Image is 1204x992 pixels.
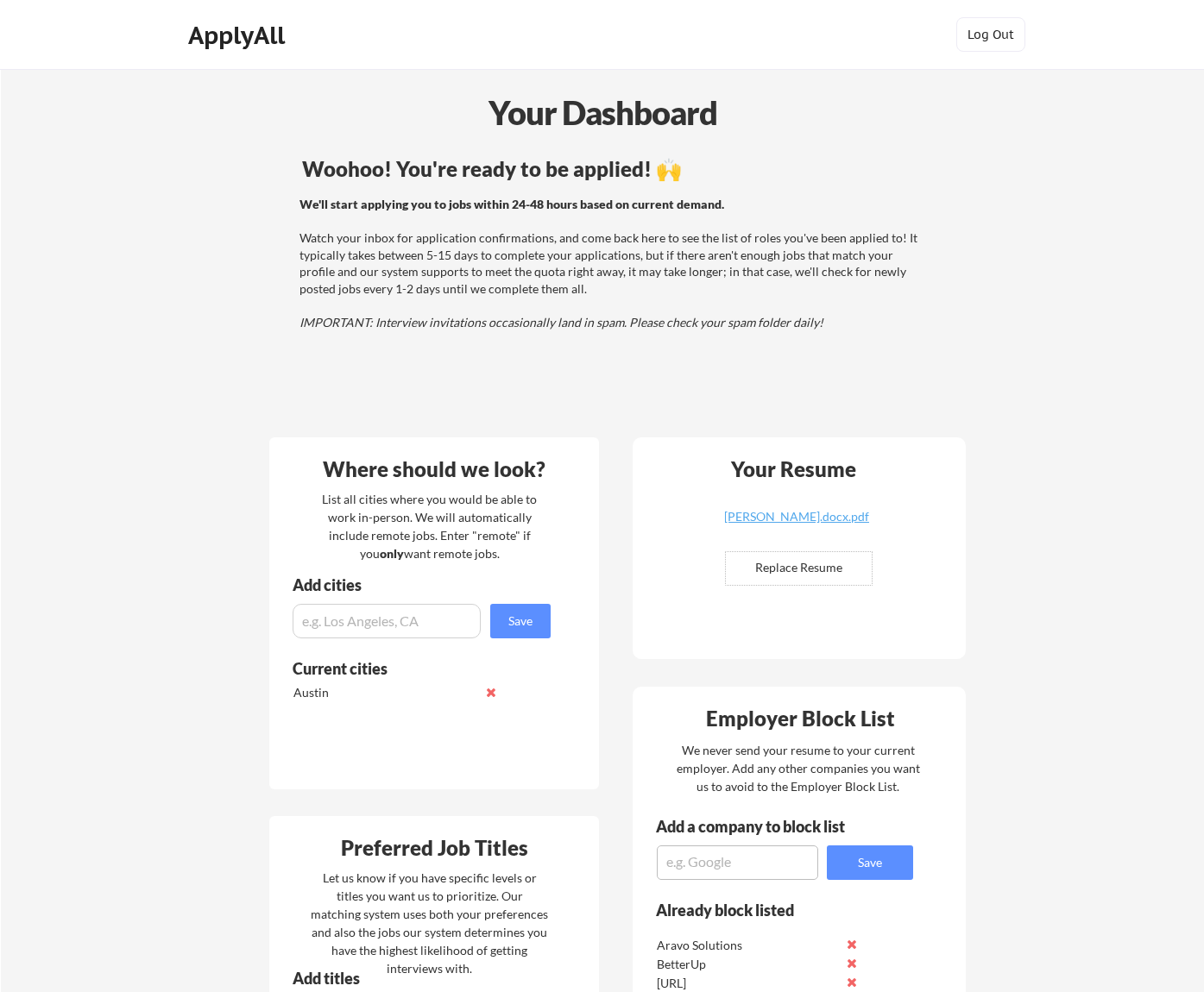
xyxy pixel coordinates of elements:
[302,159,924,179] div: Woohoo! You're ready to be applied! 🙌
[656,902,890,918] div: Already block listed
[2,88,1204,137] div: Your Dashboard
[657,975,839,992] div: [URL]
[694,511,899,523] div: [PERSON_NAME].docx.pdf
[657,937,839,954] div: Aravo Solutions
[640,708,961,729] div: Employer Block List
[293,577,555,593] div: Add cities
[274,459,595,480] div: Where should we look?
[293,684,476,701] div: Austin
[656,819,872,834] div: Add a company to block list
[293,604,481,638] input: e.g. Los Angeles, CA
[299,315,823,330] em: IMPORTANT: Interview invitations occasionally land in spam. Please check your spam folder daily!
[380,546,404,561] strong: only
[827,845,913,880] button: Save
[694,511,899,537] a: [PERSON_NAME].docx.pdf
[708,459,879,480] div: Your Resume
[293,970,536,986] div: Add titles
[274,838,595,858] div: Preferred Job Titles
[657,956,839,973] div: BetterUp
[293,661,532,676] div: Current cities
[675,741,921,795] div: We never send your resume to your current employer. Add any other companies you want us to avoid ...
[490,604,551,638] button: Save
[311,490,548,562] div: List all cities where you would be able to work in-person. We will automatically include remote j...
[956,17,1025,52] button: Log Out
[299,197,724,211] strong: We'll start applying you to jobs within 24-48 hours based on current demand.
[299,196,922,331] div: Watch your inbox for application confirmations, and come back here to see the list of roles you'v...
[188,21,290,50] div: ApplyAll
[311,869,548,977] div: Let us know if you have specific levels or titles you want us to prioritize. Our matching system ...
